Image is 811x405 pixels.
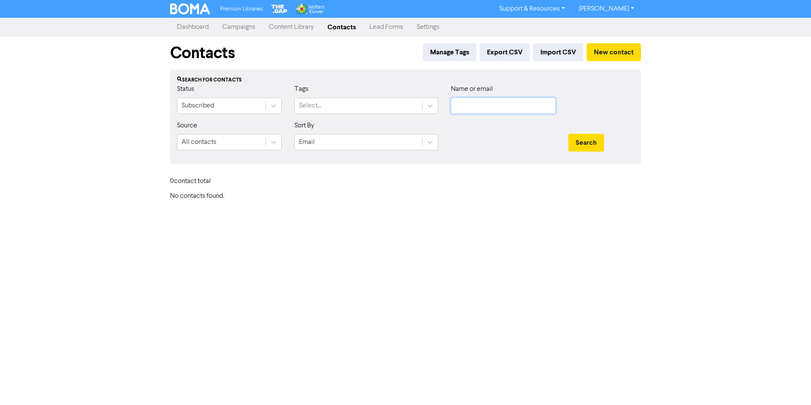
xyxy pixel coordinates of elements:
button: New contact [587,43,641,61]
label: Status [177,84,194,94]
label: Tags [294,84,308,94]
iframe: Chat Widget [769,364,811,405]
a: Dashboard [170,19,215,36]
a: Campaigns [215,19,262,36]
div: Subscribed [182,101,214,111]
img: The Gap [270,3,289,14]
h1: Contacts [170,43,235,63]
a: Support & Resources [492,2,572,16]
button: Manage Tags [423,43,476,61]
a: Lead Forms [363,19,410,36]
button: Search [568,134,604,152]
img: Wolters Kluwer [295,3,324,14]
img: BOMA Logo [170,3,210,14]
div: All contacts [182,137,216,147]
label: Sort By [294,121,314,131]
a: Settings [410,19,446,36]
label: Source [177,121,197,131]
h6: No contacts found. [170,192,641,200]
label: Name or email [451,84,493,94]
button: Import CSV [533,43,583,61]
div: Select... [299,101,322,111]
button: Export CSV [480,43,530,61]
div: Email [299,137,315,147]
a: Content Library [262,19,321,36]
a: [PERSON_NAME] [572,2,641,16]
div: Search for contacts [177,76,634,84]
h6: 0 contact total [170,177,238,186]
span: Premium Libraries: [220,6,263,12]
a: Contacts [321,19,363,36]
